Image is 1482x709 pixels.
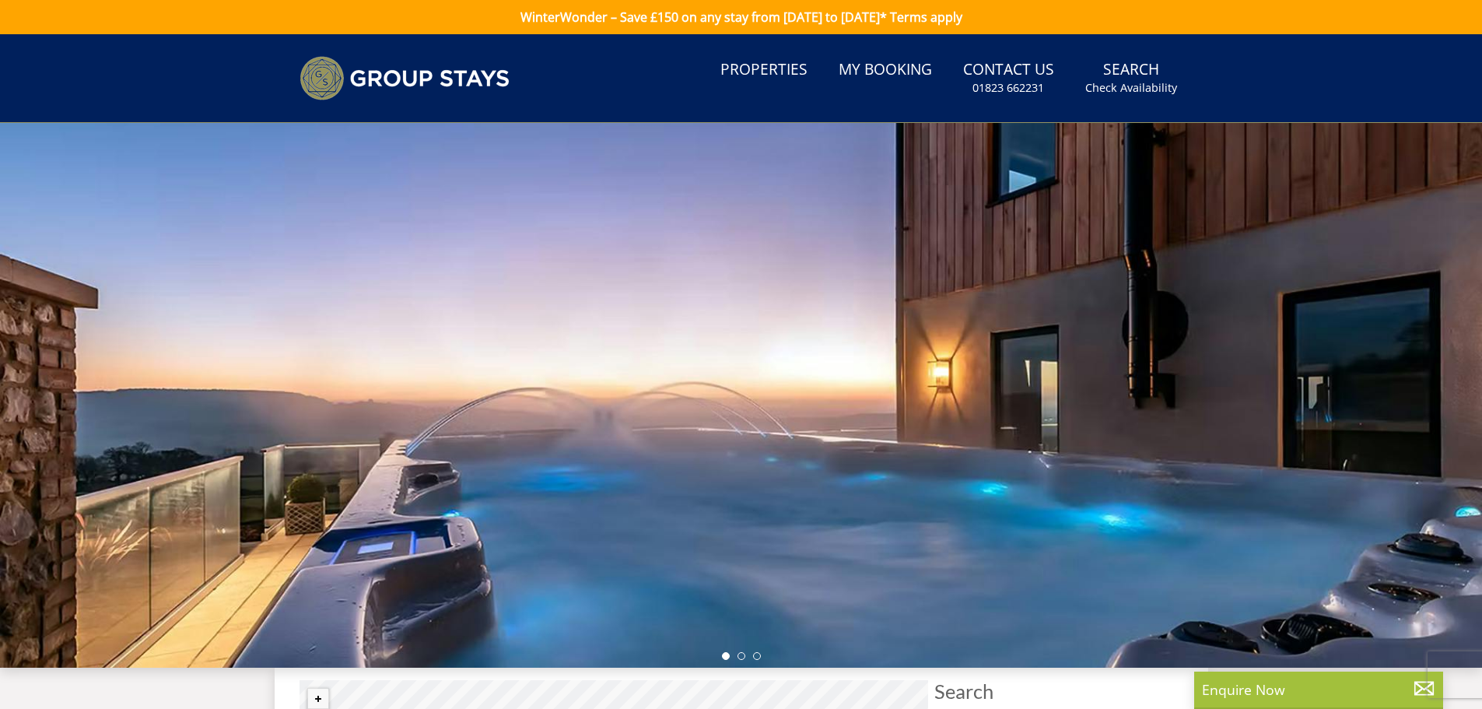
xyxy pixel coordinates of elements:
a: My Booking [832,53,938,88]
button: Zoom in [308,689,328,709]
a: Contact Us01823 662231 [957,53,1060,104]
small: Check Availability [1085,80,1177,96]
a: SearchCheck Availability [1079,53,1183,104]
span: Search [934,680,1183,702]
img: Group Stays [300,56,510,100]
p: Enquire Now [1202,679,1435,700]
a: Properties [714,53,814,88]
small: 01823 662231 [972,80,1044,96]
